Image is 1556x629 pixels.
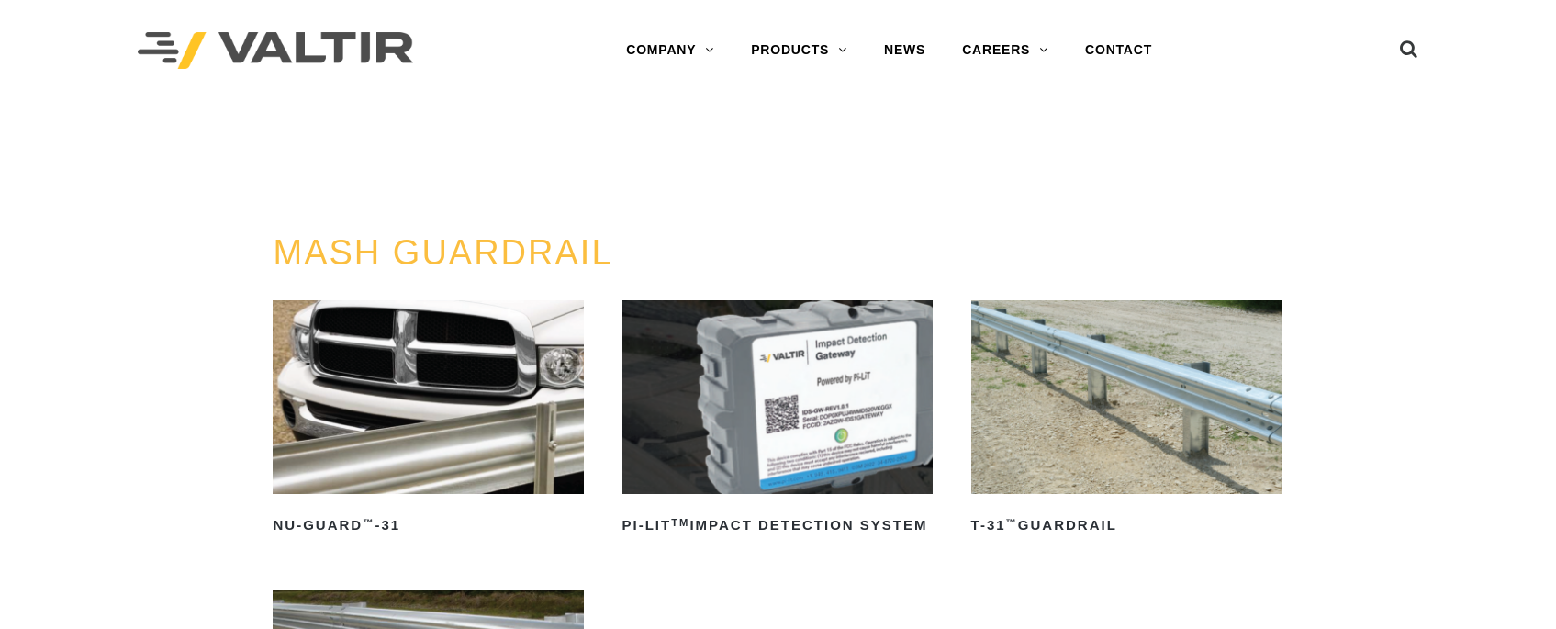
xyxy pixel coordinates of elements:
[608,32,733,69] a: COMPANY
[273,300,583,540] a: NU-GUARD™-31
[971,300,1282,540] a: T-31™Guardrail
[971,511,1282,540] h2: T-31 Guardrail
[363,517,375,528] sup: ™
[944,32,1067,69] a: CAREERS
[622,300,933,540] a: PI-LITTMImpact Detection System
[1006,517,1018,528] sup: ™
[1067,32,1170,69] a: CONTACT
[622,511,933,540] h2: PI-LIT Impact Detection System
[671,517,689,528] sup: TM
[138,32,413,70] img: Valtir
[866,32,944,69] a: NEWS
[733,32,866,69] a: PRODUCTS
[273,233,612,272] a: MASH GUARDRAIL
[273,511,583,540] h2: NU-GUARD -31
